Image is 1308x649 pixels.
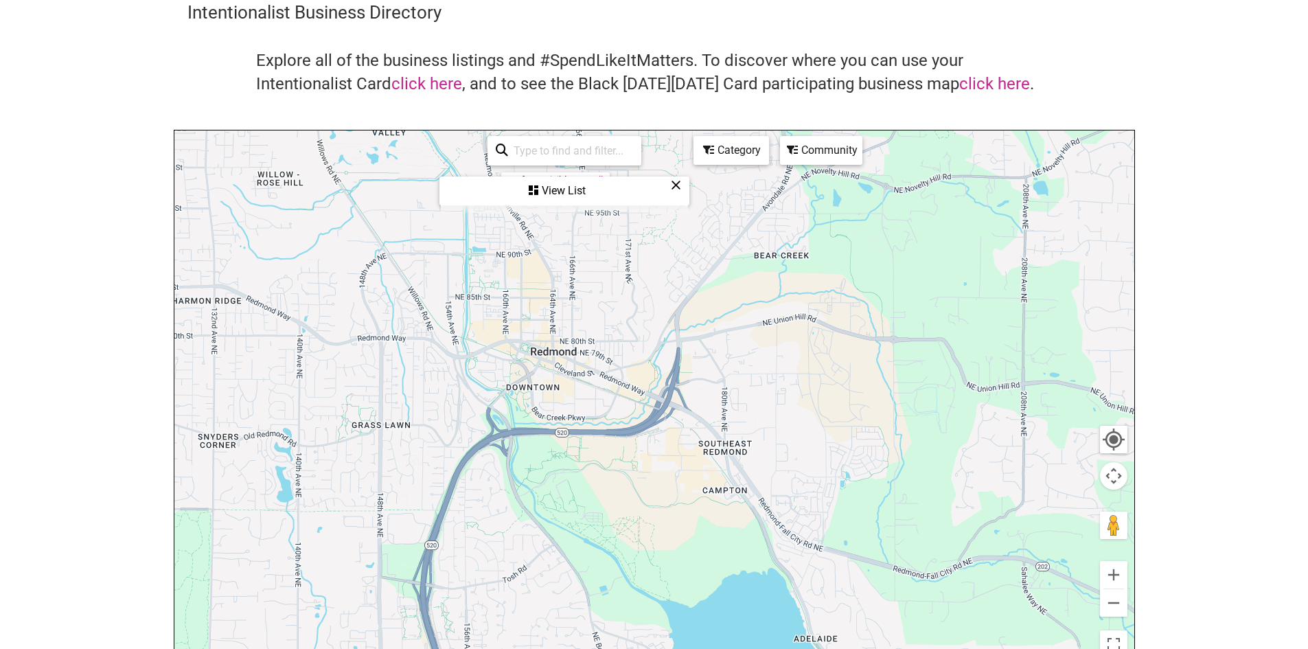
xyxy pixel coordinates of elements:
a: click here [959,74,1030,93]
div: Filter by Community [780,136,862,165]
div: Category [695,137,768,163]
div: View List [441,178,688,204]
div: Community [781,137,861,163]
h4: Explore all of the business listings and #SpendLikeItMatters. To discover where you can use your ... [256,49,1053,95]
input: Type to find and filter... [508,137,633,164]
a: See All [575,174,603,185]
div: Filter by category [693,136,769,165]
button: Map camera controls [1100,462,1127,490]
button: Zoom out [1100,589,1127,617]
div: 0 of 559 visible [508,174,571,185]
button: Zoom in [1100,561,1127,589]
a: click here [391,74,462,93]
div: See a list of the visible businesses [439,177,689,205]
div: Type to search and filter [487,136,641,166]
button: Drag Pegman onto the map to open Street View [1100,512,1127,539]
button: Your Location [1100,426,1127,453]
